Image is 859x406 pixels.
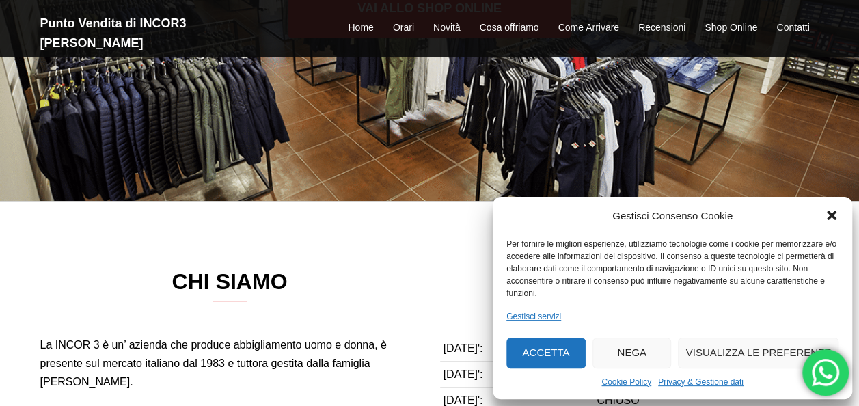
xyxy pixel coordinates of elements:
[601,375,651,389] a: Cookie Policy
[506,310,561,323] a: Gestisci servizi
[40,269,420,301] h3: CHI SIAMO
[440,269,819,301] h3: ORARI APERTURA
[40,336,420,392] p: La INCOR 3 è un’ azienda che produce abbigliamento uomo e donna, è presente sul mercato italiano ...
[638,20,685,36] a: Recensioni
[506,238,837,299] div: Per fornire le migliori esperienze, utilizziamo tecnologie come i cookie per memorizzare e/o acce...
[592,338,672,368] button: Nega
[480,20,539,36] a: Cosa offriamo
[776,20,809,36] a: Contatti
[802,349,849,396] div: 'Hai
[440,336,594,362] td: [DATE]':
[825,208,838,222] div: Chiudi la finestra di dialogo
[348,20,373,36] a: Home
[40,14,286,53] h2: Punto Vendita di INCOR3 [PERSON_NAME]
[705,20,757,36] a: Shop Online
[658,375,744,389] a: Privacy & Gestione dati
[558,20,618,36] a: Come Arrivare
[612,207,733,225] div: Gestisci Consenso Cookie
[393,20,414,36] a: Orari
[506,338,586,368] button: Accetta
[433,20,461,36] a: Novità
[440,362,594,388] td: [DATE]':
[678,338,838,368] button: Visualizza le preferenze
